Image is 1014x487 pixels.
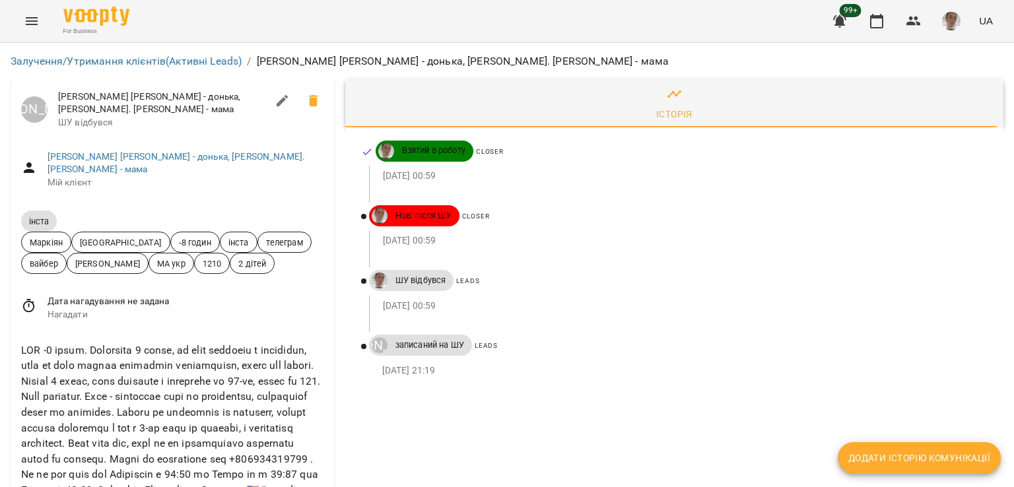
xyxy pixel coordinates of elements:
[48,176,324,189] span: Мій клієнт
[48,295,324,308] span: Дата нагадування не задана
[247,53,251,69] li: /
[974,9,998,33] button: UA
[21,96,48,123] div: Луцук Маркіян
[372,273,388,288] img: ДТ УКР Колоша Катерина https://us06web.zoom.us/j/84976667317
[369,208,388,224] a: ДТ УКР Колоша Катерина https://us06web.zoom.us/j/84976667317
[656,106,693,122] div: Історія
[48,308,324,321] span: Нагадати
[388,275,454,286] span: ШУ відбувся
[376,143,394,159] a: ДТ УКР Колоша Катерина https://us06web.zoom.us/j/84976667317
[48,151,306,175] a: [PERSON_NAME] [PERSON_NAME] - донька, [PERSON_NAME]. [PERSON_NAME] - мама
[369,273,388,288] a: ДТ УКР Колоша Катерина https://us06web.zoom.us/j/84976667317
[372,208,388,224] img: ДТ УКР Колоша Катерина https://us06web.zoom.us/j/84976667317
[63,27,129,36] span: For Business
[383,234,982,247] p: [DATE] 00:59
[22,257,66,270] span: вайбер
[383,170,982,183] p: [DATE] 00:59
[475,342,498,349] span: Leads
[840,4,862,17] span: 99+
[942,12,961,30] img: 4dd45a387af7859874edf35ff59cadb1.jpg
[16,5,48,37] button: Menu
[58,90,267,116] span: [PERSON_NAME] [PERSON_NAME] - донька, [PERSON_NAME]. [PERSON_NAME] - мама
[220,236,257,249] span: інста
[838,442,1001,474] button: Додати історію комунікації
[11,53,1003,69] nav: breadcrumb
[388,339,472,351] span: записаний на ШУ
[149,257,193,270] span: МА укр
[257,53,669,69] p: [PERSON_NAME] [PERSON_NAME] - донька, [PERSON_NAME]. [PERSON_NAME] - мама
[848,450,990,466] span: Додати історію комунікації
[476,148,504,155] span: Closer
[11,55,242,67] a: Залучення/Утримання клієнтів(Активні Leads)
[58,116,267,129] span: ШУ відбувся
[462,212,490,220] span: Closer
[394,145,473,156] span: Взятий в роботу
[382,364,982,377] p: [DATE] 21:19
[456,277,479,284] span: Leads
[72,236,170,249] span: [GEOGRAPHIC_DATA]
[22,236,71,249] span: Маркіян
[388,210,459,222] span: Нові після ШУ
[230,257,274,270] span: 2 дітей
[979,14,993,28] span: UA
[378,143,394,159] img: ДТ УКР Колоша Катерина https://us06web.zoom.us/j/84976667317
[383,300,982,313] p: [DATE] 00:59
[67,257,148,270] span: [PERSON_NAME]
[369,337,388,353] a: [PERSON_NAME]
[195,257,230,270] span: 1210
[63,7,129,26] img: Voopty Logo
[21,216,57,227] span: інста
[258,236,311,249] span: телеграм
[21,96,48,123] a: [PERSON_NAME]
[171,236,219,249] span: -8 годин
[372,337,388,353] div: Луцук Маркіян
